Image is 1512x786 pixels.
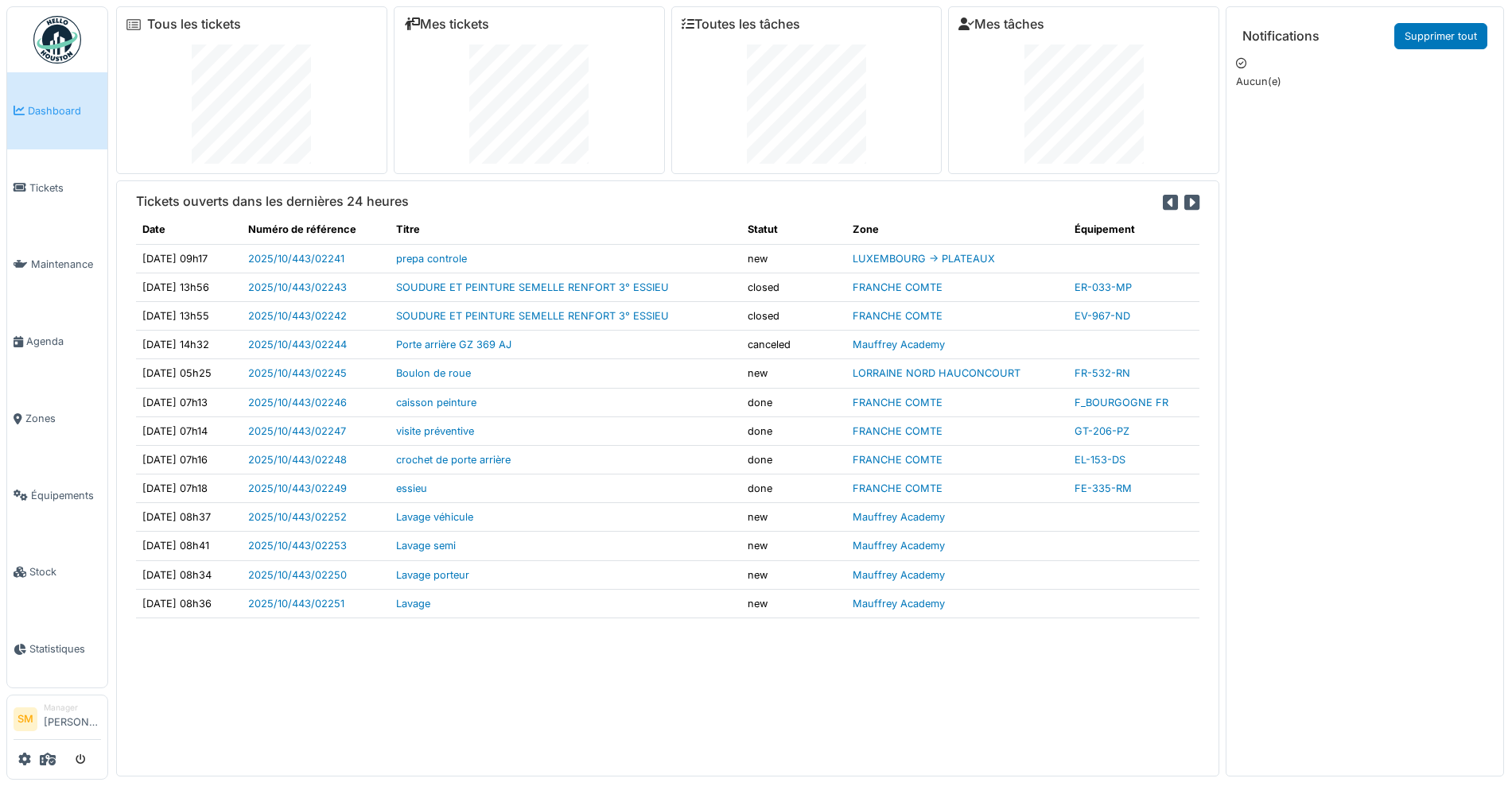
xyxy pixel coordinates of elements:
[29,641,101,656] span: Statistiques
[136,416,242,445] td: [DATE] 07h14
[136,194,409,209] h6: Tickets ouverts dans les dernières 24 heures
[396,281,669,293] a: SOUDURE ET PEINTURE SEMELLE RENFORT 3° ESSIEU
[396,454,511,466] a: crochet de porte arrière
[136,273,242,301] td: [DATE] 13h56
[1075,454,1125,466] a: EL-153-DS
[404,17,489,32] a: Mes tickets
[741,359,847,388] td: new
[741,474,847,503] td: done
[1075,310,1130,322] a: EV-967-ND
[248,540,347,552] a: 2025/10/443/02253
[136,532,242,560] td: [DATE] 08h41
[396,569,469,581] a: Lavage porteur
[741,388,847,416] td: done
[1075,482,1132,494] a: FE-335-RM
[741,503,847,532] td: new
[248,281,347,293] a: 2025/10/443/02243
[248,454,347,466] a: 2025/10/443/02248
[28,103,101,118] span: Dashboard
[248,339,347,350] a: 2025/10/443/02244
[741,416,847,445] td: done
[136,215,242,244] th: Date
[7,534,107,611] a: Stock
[853,367,1020,379] a: LORRAINE NORD HAUCONCOURT
[741,244,847,273] td: new
[741,589,847,618] td: new
[44,702,101,714] div: Manager
[1242,29,1320,44] h6: Notifications
[147,17,241,32] a: Tous les tickets
[1075,425,1129,437] a: GT-206-PZ
[136,560,242,589] td: [DATE] 08h34
[853,281,943,293] a: FRANCHE COMTE
[682,17,800,32] a: Toutes les tâches
[1394,23,1487,49] a: Supprimer tout
[248,310,347,322] a: 2025/10/443/02242
[136,589,242,618] td: [DATE] 08h36
[741,273,847,301] td: closed
[136,301,242,330] td: [DATE] 13h55
[741,532,847,560] td: new
[29,564,101,579] span: Stock
[853,397,943,408] a: FRANCHE COMTE
[7,72,107,149] a: Dashboard
[14,702,101,740] a: SM Manager[PERSON_NAME]
[31,488,101,503] span: Équipements
[853,253,995,265] a: LUXEMBOURG -> PLATEAUX
[396,598,430,610] a: Lavage
[248,367,347,379] a: 2025/10/443/02245
[248,598,344,610] a: 2025/10/443/02251
[14,707,37,731] li: SM
[1075,367,1130,379] a: FR-532-RN
[7,149,107,227] a: Tickets
[853,569,945,581] a: Mauffrey Academy
[7,303,107,380] a: Agenda
[958,17,1044,32] a: Mes tâches
[853,339,945,350] a: Mauffrey Academy
[853,310,943,322] a: FRANCHE COMTE
[853,540,945,552] a: Mauffrey Academy
[136,331,242,359] td: [DATE] 14h32
[1075,397,1168,408] a: F_BOURGOGNE FR
[741,301,847,330] td: closed
[396,482,427,494] a: essieu
[248,569,347,581] a: 2025/10/443/02250
[7,380,107,457] a: Zones
[136,474,242,503] td: [DATE] 07h18
[31,257,101,272] span: Maintenance
[741,560,847,589] td: new
[33,16,81,64] img: Badge_color-CXgf-gQk.svg
[248,253,344,265] a: 2025/10/443/02241
[29,180,101,196] span: Tickets
[396,339,511,350] a: Porte arrière GZ 369 AJ
[248,397,347,408] a: 2025/10/443/02246
[26,334,101,349] span: Agenda
[136,388,242,416] td: [DATE] 07h13
[7,610,107,687] a: Statistiques
[1075,281,1132,293] a: ER-033-MP
[853,454,943,466] a: FRANCHE COMTE
[25,411,101,426] span: Zones
[44,702,101,736] li: [PERSON_NAME]
[396,397,476,408] a: caisson peinture
[853,511,945,523] a: Mauffrey Academy
[1068,215,1199,244] th: Équipement
[1236,74,1494,89] p: Aucun(e)
[741,331,847,359] td: canceled
[741,215,847,244] th: Statut
[741,445,847,474] td: done
[136,359,242,388] td: [DATE] 05h25
[7,457,107,534] a: Équipements
[136,445,242,474] td: [DATE] 07h16
[248,425,346,437] a: 2025/10/443/02247
[136,244,242,273] td: [DATE] 09h17
[853,482,943,494] a: FRANCHE COMTE
[846,215,1068,244] th: Zone
[248,482,347,494] a: 2025/10/443/02249
[242,215,391,244] th: Numéro de référence
[396,310,669,322] a: SOUDURE ET PEINTURE SEMELLE RENFORT 3° ESSIEU
[396,367,471,379] a: Boulon de roue
[396,511,473,523] a: Lavage véhicule
[7,227,107,304] a: Maintenance
[396,253,467,265] a: prepa controle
